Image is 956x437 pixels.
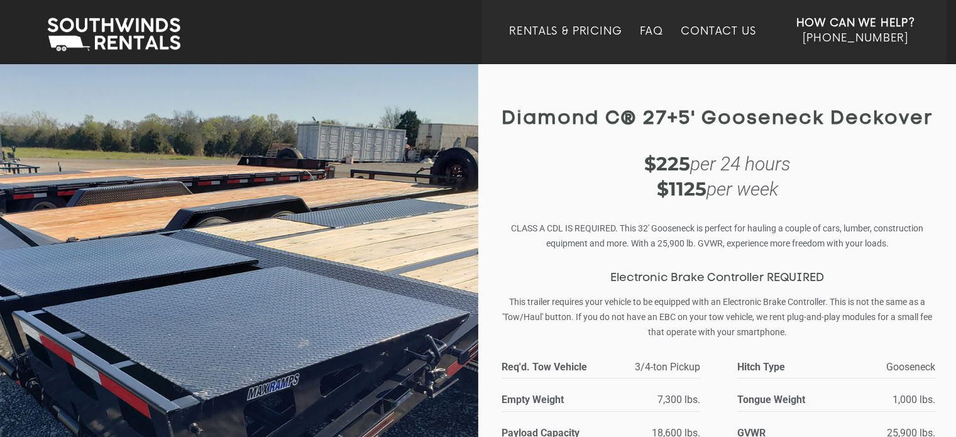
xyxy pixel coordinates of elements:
img: Southwinds Rentals Logo [41,15,187,54]
a: How Can We Help? [PHONE_NUMBER] [796,16,915,55]
p: CLASS A CDL IS REQUIRED. This 32' Gooseneck is perfect for hauling a couple of cars, lumber, cons... [500,221,935,251]
strong: $225 [644,152,690,175]
h1: Diamond C® 27+5' Gooseneck Deckover [500,109,935,130]
span: 7,300 lbs. [657,394,700,406]
strong: $1125 [657,177,706,201]
h3: Electronic Brake Controller REQUIRED [500,272,935,285]
strong: Empty Weight [502,391,595,408]
div: per 24 hours per week [500,152,935,202]
strong: How Can We Help? [796,17,915,30]
p: This trailer requires your vehicle to be equipped with an Electronic Brake Controller. This is no... [500,294,935,340]
span: 3/4-ton Pickup [635,361,700,373]
a: Rentals & Pricing [509,25,622,64]
span: 1,000 lbs. [893,394,935,406]
strong: Req'd. Tow Vehicle [502,358,614,375]
a: FAQ [640,25,664,64]
strong: Tongue Weight [737,391,830,408]
strong: Hitch Type [737,358,850,375]
span: [PHONE_NUMBER] [803,32,908,45]
a: Contact Us [681,25,755,64]
span: Gooseneck [886,361,935,373]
